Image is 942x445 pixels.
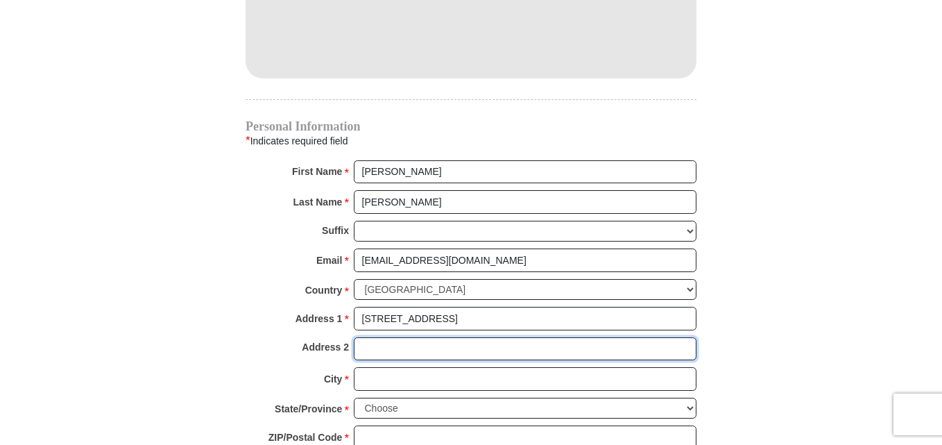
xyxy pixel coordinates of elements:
[296,309,343,328] strong: Address 1
[293,192,343,212] strong: Last Name
[302,337,349,357] strong: Address 2
[322,221,349,240] strong: Suffix
[316,251,342,270] strong: Email
[246,121,696,132] h4: Personal Information
[246,132,696,150] div: Indicates required field
[324,369,342,389] strong: City
[292,162,342,181] strong: First Name
[305,280,343,300] strong: Country
[275,399,342,419] strong: State/Province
